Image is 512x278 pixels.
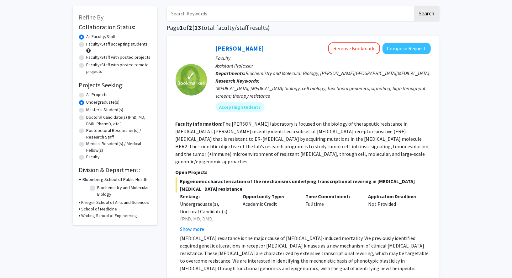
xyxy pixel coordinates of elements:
[79,166,151,174] h2: Division & Department:
[87,154,100,160] label: Faculty
[363,193,426,233] div: Not Provided
[328,42,380,54] button: Remove Bookmark
[87,140,151,154] label: Medical Resident(s) / Medical Fellow(s)
[176,121,223,127] b: Faculty Information:
[216,84,431,100] div: [MEDICAL_DATA]; [MEDICAL_DATA] biology; cell biology; functional genomics; signaling; high throug...
[414,6,440,21] button: Search
[87,33,116,40] label: All Faculty/Staff
[176,168,431,176] p: Open Projects
[216,44,264,52] a: [PERSON_NAME]
[87,91,108,98] label: All Projects
[216,70,246,76] b: Departments:
[87,106,124,113] label: Master's Student(s)
[176,121,430,165] fg-read-more: The [PERSON_NAME] laboratory is focused on the biology of therapeutic resistance in [MEDICAL_DATA...
[243,193,296,200] p: Opportunity Type:
[87,41,148,47] label: Faculty/Staff accepting students
[180,193,234,200] p: Seeking:
[216,78,260,84] b: Research Keywords:
[186,73,197,79] span: ✓
[301,193,363,233] div: Fulltime
[305,193,359,200] p: Time Commitment:
[180,225,204,233] button: Show more
[180,24,183,31] span: 1
[176,177,431,193] span: Epigenomic characterization of the mechanisms underlying transcriptional rewiring in [MEDICAL_DAT...
[195,24,202,31] span: 13
[79,81,151,89] h2: Projects Seeking:
[238,193,301,233] div: Academic Credit
[368,193,421,200] p: Application Deadline:
[167,6,413,21] input: Search Keywords
[216,54,431,62] p: Faculty
[87,62,151,75] label: Faculty/Staff with posted remote projects
[5,250,27,273] iframe: Chat
[167,24,440,31] h1: Page of ( total faculty/staff results)
[83,176,148,183] h3: Bloomberg School of Public Health
[87,127,151,140] label: Postdoctoral Researcher(s) / Research Staff
[87,54,151,61] label: Faculty/Staff with posted projects
[177,79,205,87] span: Bookmarked
[246,70,430,76] span: Biochemistry and Molecular Biology, [PERSON_NAME][GEOGRAPHIC_DATA][MEDICAL_DATA]
[87,114,151,127] label: Doctoral Candidate(s) (PhD, MD, DMD, PharmD, etc.)
[180,200,234,268] div: Undergraduate(s), Doctoral Candidate(s) (PhD, MD, DMD, PharmD, etc.), Postdoctoral Researcher(s) ...
[82,199,149,206] h3: Krieger School of Arts and Sciences
[216,102,265,112] mat-chip: Accepting Students
[79,23,151,31] h2: Collaboration Status:
[87,99,120,106] label: Undergraduate(s)
[189,24,193,31] span: 2
[383,43,431,54] button: Compose Request to Utthara Nayar
[82,206,117,212] h3: School of Medicine
[79,13,104,21] span: Refine By
[82,212,137,219] h3: Whiting School of Engineering
[216,62,431,69] p: Assistant Professor
[98,184,150,198] label: Biochemistry and Molecular Biology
